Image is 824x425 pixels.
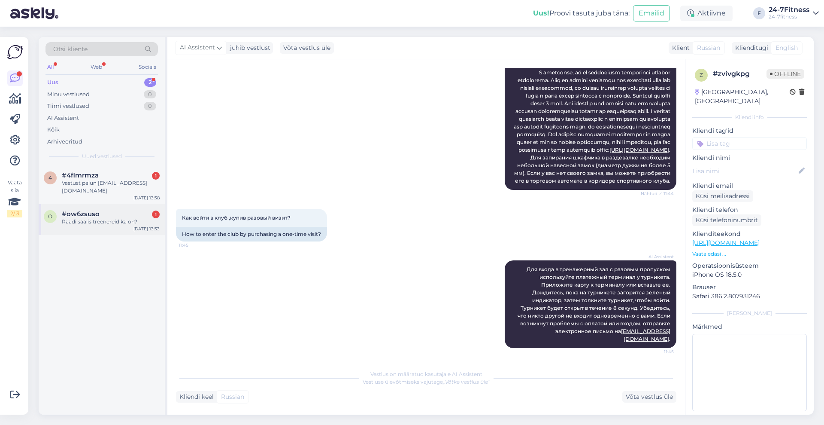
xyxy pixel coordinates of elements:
div: 0 [144,102,156,110]
span: Otsi kliente [53,45,88,54]
span: Offline [766,69,804,79]
div: F [753,7,765,19]
p: iPhone OS 18.5.0 [692,270,807,279]
span: Loremipsumdo! S ametconse, ad el seddoeiusm temporinci utlabor etdolorema. Aliq en admini veniamq... [514,54,672,184]
div: How to enter the club by purchasing a one-time visit? [176,227,327,242]
b: Uus! [533,9,549,17]
div: Küsi meiliaadressi [692,190,753,202]
span: Vestluse ülevõtmiseks vajutage [363,379,490,385]
div: Socials [137,61,158,73]
p: Operatsioonisüsteem [692,261,807,270]
div: 1 [152,172,160,180]
span: Для входа в тренажерный зал с разовым пропуском используйте платежный терминал у турникета. Прило... [518,266,672,342]
span: Uued vestlused [82,153,122,160]
input: Lisa tag [692,137,807,150]
span: Vestlus on määratud kasutajale AI Assistent [370,371,482,377]
span: 11:45 [179,242,211,248]
div: [DATE] 13:33 [133,226,160,232]
span: 4 [48,174,52,181]
a: 24-7Fitness24-7fitness [769,6,819,20]
a: [URL][DOMAIN_NAME] [609,147,669,153]
span: English [776,43,798,52]
img: Askly Logo [7,44,23,60]
span: 11:45 [642,349,674,355]
div: 24-7fitness [769,13,809,20]
span: #4flmrmza [62,171,99,179]
div: Vaata siia [7,179,22,217]
div: Arhiveeritud [47,138,82,146]
div: Aktiivne [680,6,733,21]
a: [EMAIL_ADDRESS][DOMAIN_NAME] [621,328,670,342]
div: Tiimi vestlused [47,102,89,110]
div: juhib vestlust [227,43,270,52]
p: Kliendi email [692,181,807,190]
div: Vastust palun [EMAIL_ADDRESS][DOMAIN_NAME] [62,179,160,195]
div: # zvivgkpg [713,69,766,79]
div: Kliendi info [692,113,807,121]
p: Klienditeekond [692,229,807,238]
span: AI Assistent [180,43,215,52]
div: Proovi tasuta juba täna: [533,8,630,18]
span: Как войти в клуб ,купив разовый визит? [182,214,291,221]
div: Minu vestlused [47,90,90,99]
span: AI Assistent [642,254,674,260]
div: Klient [669,43,690,52]
div: [DATE] 13:38 [133,195,160,201]
div: Klienditugi [732,43,768,52]
a: [URL][DOMAIN_NAME] [692,239,760,247]
span: z [700,72,703,78]
div: 1 [152,211,160,218]
input: Lisa nimi [693,166,797,176]
span: Nähtud ✓ 11:44 [641,190,674,197]
div: 2 [144,78,156,87]
div: Raadi saalis treenereid ka on? [62,218,160,226]
span: o [48,213,52,220]
div: AI Assistent [47,114,79,122]
p: Brauser [692,283,807,292]
div: [GEOGRAPHIC_DATA], [GEOGRAPHIC_DATA] [695,88,790,106]
i: „Võtke vestlus üle” [443,379,490,385]
div: Võta vestlus üle [622,391,676,403]
div: All [45,61,55,73]
div: Uus [47,78,58,87]
div: Võta vestlus üle [280,42,334,54]
p: Safari 386.2.807931246 [692,292,807,301]
p: Kliendi tag'id [692,126,807,135]
span: #ow6zsuso [62,210,100,218]
div: 2 / 3 [7,210,22,217]
div: Küsi telefoninumbrit [692,214,761,226]
div: [PERSON_NAME] [692,309,807,317]
p: Kliendi nimi [692,153,807,162]
p: Vaata edasi ... [692,250,807,258]
span: Russian [697,43,720,52]
div: 24-7Fitness [769,6,809,13]
p: Kliendi telefon [692,205,807,214]
div: Web [89,61,104,73]
button: Emailid [633,5,670,21]
div: Kliendi keel [176,392,214,401]
div: 0 [144,90,156,99]
div: Kõik [47,125,60,134]
p: Märkmed [692,322,807,331]
span: Russian [221,392,244,401]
